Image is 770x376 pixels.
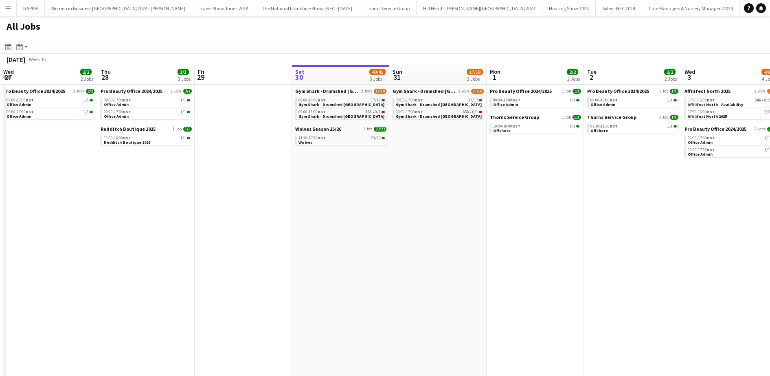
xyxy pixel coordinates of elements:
span: BST [707,135,715,141]
a: Pro Beauty Office 2024/20252 Jobs2/2 [3,88,94,94]
div: Wolves Season 25/261 Job23/2311:30-17:30BST23/23Wolves [295,126,386,147]
a: 09:00-17:00BST1/1Office Admin [104,97,190,107]
span: 2 Jobs [73,89,84,94]
span: 0/1 [375,110,381,114]
a: Pro Beauty Office 2024/20251 Job1/1 [587,88,678,94]
a: 09:00-17:00BST1/1Office Admin [104,109,190,119]
div: Pro Beauty Office 2024/20252 Jobs2/209:00-17:00BST1/1Office Admin09:00-17:00BST1/1Office Admin [101,88,192,126]
span: BST [707,97,715,103]
span: 1/1 [83,98,89,102]
span: BST [26,109,34,114]
span: Offshore [493,128,511,133]
span: Gym Shark - Drumshed London [396,102,482,107]
div: • [396,110,482,114]
a: Thorns Service Group1 Job1/1 [490,114,581,120]
span: 27 [2,73,14,82]
span: 17/18 [374,89,386,94]
span: 1 [489,73,500,82]
button: The National Franchise Show - NEC - [DATE] [255,0,359,16]
div: Gym Shark - Drumshed [GEOGRAPHIC_DATA]2 Jobs17/1808:00-18:00BST17/17Gym Shark - Drumshed [GEOGRAP... [295,88,386,126]
span: 2/2 [664,69,676,75]
span: 11:00-16:00 [104,136,131,140]
span: 09:00-17:00 [688,148,715,152]
a: Gym Shark - Drumshed [GEOGRAPHIC_DATA]2 Jobs17/18 [295,88,386,94]
span: 09:00-17:00 [396,110,423,114]
span: 2 Jobs [361,89,372,94]
span: Gym Shark - Drumshed London [298,102,384,107]
span: 1/1 [187,111,190,113]
div: 2 Jobs [567,76,580,82]
span: BST [123,109,131,114]
button: Care Managers & Nursery Managers 2024 [642,0,740,16]
span: 09:00-18:00 [298,110,326,114]
span: 0/1 [382,111,385,113]
div: Gym Shark - Drumshed [GEOGRAPHIC_DATA]2 Jobs17/1808:00-17:00BST17/17Gym Shark - Drumshed [GEOGRAP... [393,88,484,121]
span: 23/23 [382,137,385,139]
span: 2/2 [80,69,92,75]
span: 85A [365,110,372,114]
span: 09:00-17:00 [104,98,131,102]
button: NAPFM [17,0,45,16]
span: Office Admin [688,140,713,145]
span: 1/1 [180,98,186,102]
a: 09:00-17:00BST1/1Office Admin [7,97,93,107]
span: BST [318,135,326,141]
span: Thorns Service Group [587,114,636,120]
div: [DATE] [7,55,25,64]
span: Office Admin [688,152,713,157]
span: Gym Shark - Drumshed London [295,88,360,94]
span: 1/1 [673,99,677,101]
a: Pro Beauty Office 2024/20251 Job1/1 [490,88,581,94]
span: 17/17 [382,99,385,101]
span: BST [415,109,423,114]
span: 2 Jobs [458,89,469,94]
a: 10:00-18:00BST1/1Offshore [493,123,579,133]
a: 09:00-17:00BST1/1Office Admin [7,109,93,119]
div: Thorns Service Group1 Job1/110:00-18:00BST1/1Offshore [490,114,581,135]
span: BST [707,147,715,152]
span: BST [610,123,618,129]
span: Pro Beauty Office 2024/2025 [490,88,552,94]
span: 1/1 [90,99,93,101]
span: BST [610,97,618,103]
span: 65A [463,110,469,114]
span: Office Admin [7,102,31,107]
span: Affilifest North 2025 [684,88,731,94]
div: Pro Beauty Office 2024/20251 Job1/109:00-17:00BST1/1Office Admin [490,88,581,114]
span: 1/1 [183,127,192,132]
span: 23/23 [374,127,386,132]
button: Solex - NEC 2024 [596,0,642,16]
span: 1/1 [673,125,677,128]
span: 1 Job [659,89,668,94]
span: Pro Beauty Office 2024/2025 [684,126,746,132]
span: Thu [101,68,111,75]
span: 1 Job [562,89,571,94]
span: 07:30-11:30 [590,124,618,128]
span: 17/18 [467,69,483,75]
span: 1/1 [187,99,190,101]
span: 28 [99,73,111,82]
div: Thorns Service Group1 Job1/107:30-11:30BST1/1Offshore [587,114,678,135]
span: Gym Shark - Drumshed London [393,88,457,94]
span: 17/17 [468,98,478,102]
span: 1/1 [570,124,575,128]
span: 3 [683,73,695,82]
span: BST [318,97,326,103]
span: 2 Jobs [171,89,182,94]
span: BST [707,109,715,114]
span: Tue [587,68,597,75]
div: Pro Beauty Office 2024/20252 Jobs2/209:00-17:00BST1/1Office Admin09:00-17:00BST1/1Office Admin [3,88,94,121]
div: Pro Beauty Office 2024/20251 Job1/109:00-17:00BST1/1Office Admin [587,88,678,114]
span: Pro Beauty Office 2024/2025 [587,88,649,94]
span: 09:00-17:00 [7,110,34,114]
a: Pro Beauty Office 2024/20252 Jobs2/2 [101,88,192,94]
span: 1/1 [180,110,186,114]
a: 11:30-17:30BST23/23Wolves [298,135,385,145]
span: 1/1 [90,111,93,113]
span: 09:00-17:00 [7,98,34,102]
span: BST [415,97,423,103]
span: Wed [3,68,14,75]
span: 1/1 [764,148,770,152]
span: 30 [294,73,305,82]
span: 09:00-17:00 [590,98,618,102]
